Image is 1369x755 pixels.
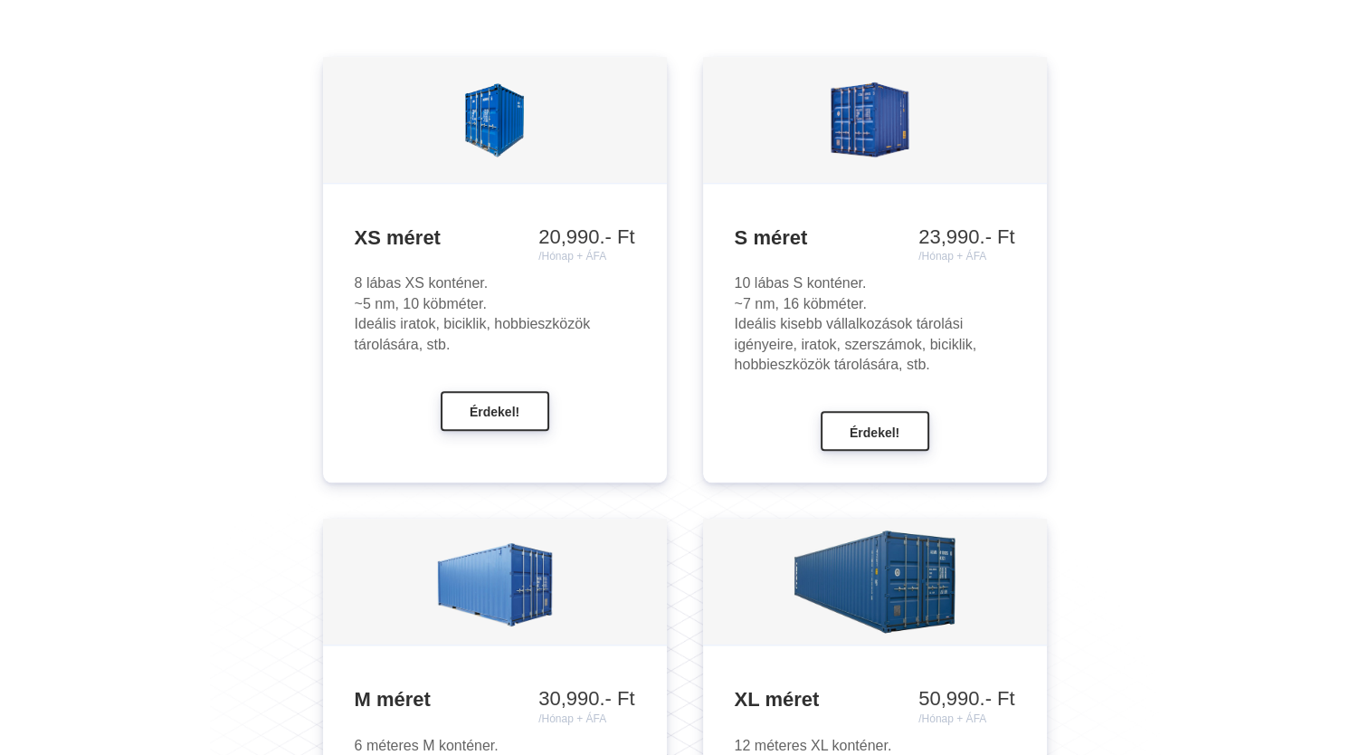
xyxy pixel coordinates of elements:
[538,225,634,263] div: 20,990.- Ft
[355,225,635,252] h3: XS méret
[355,273,635,355] div: 8 lábas XS konténer. ~5 nm, 10 köbméter. Ideális iratok, biciklik, hobbieszközök tárolására, stb.
[470,405,519,419] span: Érdekel!
[399,61,589,178] img: 8_1.png
[355,687,635,713] h3: M méret
[735,225,1015,252] h3: S méret
[787,523,961,641] img: 12.jpg
[821,423,929,438] a: Érdekel!
[735,273,1015,375] div: 10 lábas S konténer. ~7 nm, 16 köbméter. Ideális kisebb vállalkozások tárolási igényeire, iratok,...
[821,411,929,451] button: Érdekel!
[735,687,1015,713] h3: XL méret
[441,391,549,431] button: Érdekel!
[918,225,1014,263] div: 23,990.- Ft
[918,687,1014,725] div: 50,990.- Ft
[436,523,554,641] img: 6.jpg
[538,687,634,725] div: 30,990.- Ft
[441,402,549,417] a: Érdekel!
[770,61,979,178] img: 8.png
[850,425,899,439] span: Érdekel!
